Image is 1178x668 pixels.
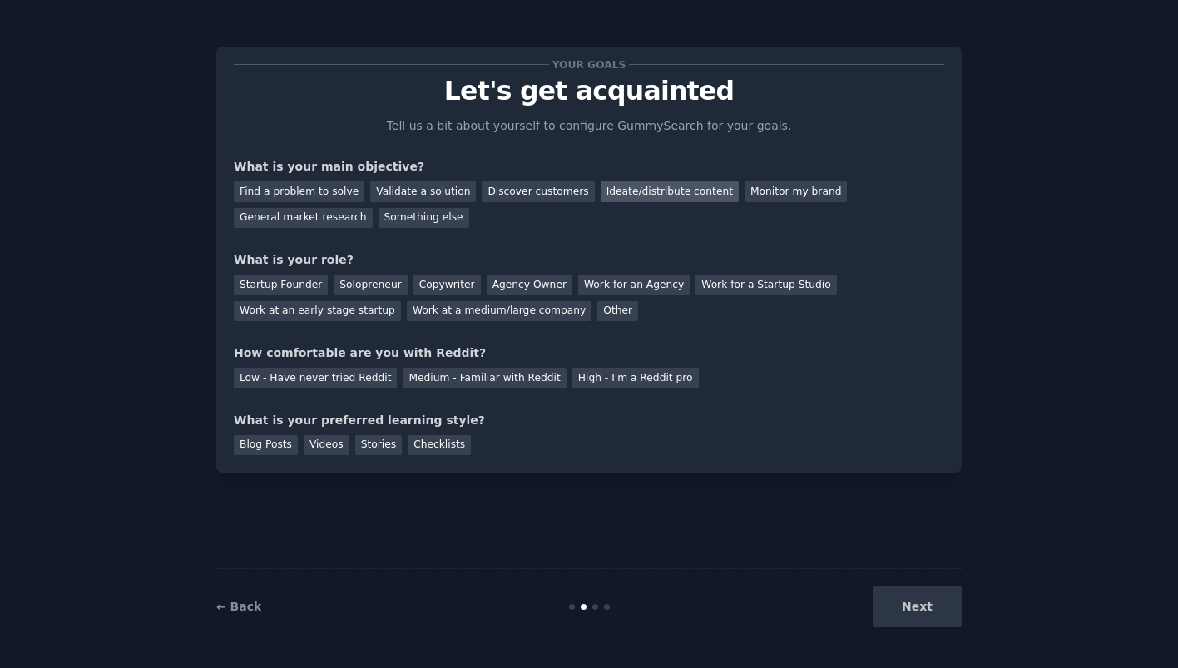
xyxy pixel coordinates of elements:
[572,368,699,388] div: High - I'm a Reddit pro
[482,181,594,202] div: Discover customers
[234,412,944,429] div: What is your preferred learning style?
[597,301,638,322] div: Other
[745,181,847,202] div: Monitor my brand
[334,275,407,295] div: Solopreneur
[234,301,401,322] div: Work at an early stage startup
[408,435,471,456] div: Checklists
[370,181,476,202] div: Validate a solution
[234,181,364,202] div: Find a problem to solve
[234,368,397,388] div: Low - Have never tried Reddit
[234,251,944,269] div: What is your role?
[234,344,944,362] div: How comfortable are you with Reddit?
[216,600,261,613] a: ← Back
[413,275,481,295] div: Copywriter
[487,275,572,295] div: Agency Owner
[549,56,629,73] span: Your goals
[234,275,328,295] div: Startup Founder
[601,181,739,202] div: Ideate/distribute content
[578,275,690,295] div: Work for an Agency
[234,77,944,106] p: Let's get acquainted
[355,435,402,456] div: Stories
[234,208,373,229] div: General market research
[304,435,349,456] div: Videos
[379,117,799,135] p: Tell us a bit about yourself to configure GummySearch for your goals.
[403,368,566,388] div: Medium - Familiar with Reddit
[695,275,836,295] div: Work for a Startup Studio
[407,301,591,322] div: Work at a medium/large company
[379,208,469,229] div: Something else
[234,435,298,456] div: Blog Posts
[234,158,944,176] div: What is your main objective?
